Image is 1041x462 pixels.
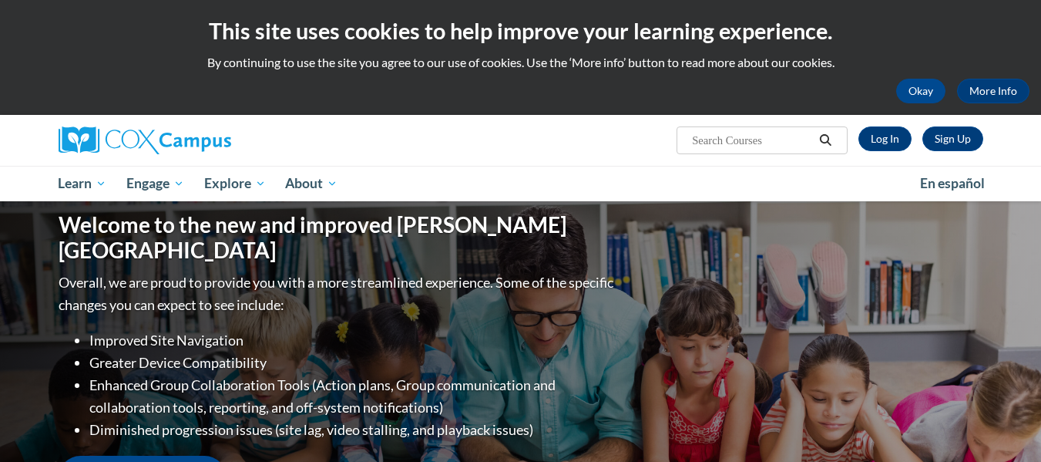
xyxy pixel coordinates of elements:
[89,374,617,419] li: Enhanced Group Collaboration Tools (Action plans, Group communication and collaboration tools, re...
[275,166,348,201] a: About
[59,271,617,316] p: Overall, we are proud to provide you with a more streamlined experience. Some of the specific cha...
[922,126,983,151] a: Register
[59,126,351,154] a: Cox Campus
[957,79,1029,103] a: More Info
[89,419,617,441] li: Diminished progression issues (site lag, video stalling, and playback issues)
[12,15,1029,46] h2: This site uses cookies to help improve your learning experience.
[814,131,837,150] button: Search
[920,175,985,191] span: En español
[12,54,1029,71] p: By continuing to use the site you agree to our use of cookies. Use the ‘More info’ button to read...
[35,166,1006,201] div: Main menu
[49,166,117,201] a: Learn
[116,166,194,201] a: Engage
[285,174,337,193] span: About
[59,212,617,264] h1: Welcome to the new and improved [PERSON_NAME][GEOGRAPHIC_DATA]
[89,352,617,374] li: Greater Device Compatibility
[896,79,945,103] button: Okay
[59,126,231,154] img: Cox Campus
[690,131,814,150] input: Search Courses
[194,166,276,201] a: Explore
[126,174,184,193] span: Engage
[89,329,617,352] li: Improved Site Navigation
[910,167,995,200] a: En español
[204,174,266,193] span: Explore
[58,174,106,193] span: Learn
[858,126,912,151] a: Log In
